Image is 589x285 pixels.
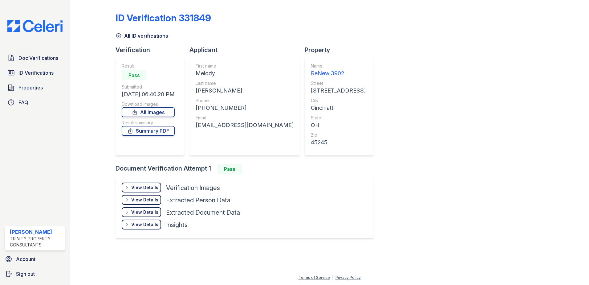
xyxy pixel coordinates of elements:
div: Result [122,63,175,69]
div: [EMAIL_ADDRESS][DOMAIN_NAME] [196,121,294,130]
div: Pass [122,70,146,80]
div: View Details [131,197,158,203]
div: Email [196,115,294,121]
div: ID Verification 331849 [116,12,211,23]
div: [PERSON_NAME] [10,228,63,236]
div: Pass [217,164,242,174]
div: Extracted Person Data [166,196,230,204]
a: Account [2,253,67,265]
div: Download Images [122,101,175,107]
div: Insights [166,221,188,229]
div: | [332,275,333,280]
div: Property [305,46,379,54]
a: Terms of Service [299,275,330,280]
a: All Images [122,107,175,117]
a: FAQ [5,96,65,109]
a: Doc Verifications [5,52,65,64]
div: Melody [196,69,294,78]
div: 45245 [311,138,366,147]
a: Properties [5,81,65,94]
div: OH [311,121,366,130]
span: Account [16,255,35,263]
div: Zip [311,132,366,138]
div: Street [311,80,366,86]
div: Applicant [189,46,305,54]
div: View Details [131,209,158,215]
div: Result summary [122,120,175,126]
div: Last name [196,80,294,86]
div: Submitted [122,84,175,90]
div: [DATE] 06:40:20 PM [122,90,175,99]
div: First name [196,63,294,69]
div: Document Verification Attempt 1 [116,164,379,174]
div: [PERSON_NAME] [196,86,294,95]
a: ID Verifications [5,67,65,79]
a: Sign out [2,268,67,280]
div: [STREET_ADDRESS] [311,86,366,95]
div: Cincinatti [311,104,366,112]
span: Sign out [16,270,35,278]
span: Properties [18,84,43,91]
div: Verification Images [166,184,220,192]
div: Phone [196,97,294,104]
span: Doc Verifications [18,54,58,62]
div: State [311,115,366,121]
span: FAQ [18,99,28,106]
div: Trinity Property Consultants [10,236,63,248]
img: CE_Logo_Blue-a8612792a0a2168367f1c8372b55b34899dd931a85d93a1a3d3e32e68fde9ad4.png [2,20,67,32]
div: Name [311,63,366,69]
div: Verification [116,46,189,54]
div: Extracted Document Data [166,208,240,217]
div: ReNew 3902 [311,69,366,78]
div: City [311,97,366,104]
a: Summary PDF [122,126,175,136]
div: [PHONE_NUMBER] [196,104,294,112]
a: All ID verifications [116,32,168,39]
div: View Details [131,221,158,228]
div: View Details [131,184,158,191]
span: ID Verifications [18,69,54,76]
a: Privacy Policy [335,275,361,280]
a: Name ReNew 3902 [311,63,366,78]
